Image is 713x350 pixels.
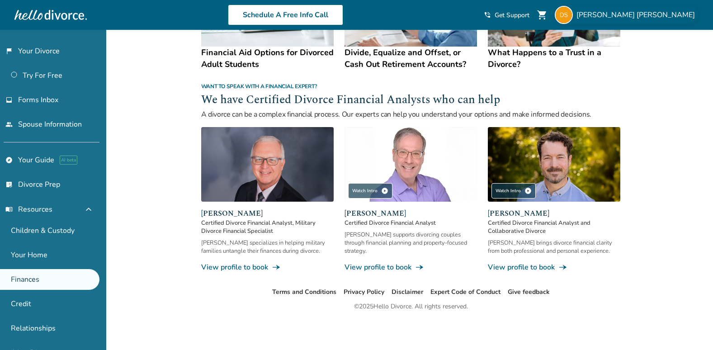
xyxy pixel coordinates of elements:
[415,263,424,272] span: line_end_arrow_notch
[381,187,388,194] span: play_circle
[345,219,477,227] span: Certified Divorce Financial Analyst
[488,208,620,219] span: [PERSON_NAME]
[201,127,334,202] img: David Smith
[201,208,334,219] span: [PERSON_NAME]
[392,287,423,298] li: Disclaimer
[345,127,477,202] img: Jeff Landers
[5,47,13,55] span: flag_2
[555,6,573,24] img: dennischira87@gmail.com
[576,10,699,20] span: [PERSON_NAME] [PERSON_NAME]
[495,11,529,19] span: Get Support
[5,204,52,214] span: Resources
[201,92,621,109] h2: We have Certified Divorce Financial Analysts who can help
[5,156,13,164] span: explore
[537,9,548,20] span: shopping_cart
[345,47,477,70] h4: Divide, Equalize and Offset, or Cash Out Retirement Accounts?
[5,96,13,104] span: inbox
[508,287,550,298] li: Give feedback
[5,206,13,213] span: menu_book
[524,187,532,194] span: play_circle
[272,288,336,296] a: Terms and Conditions
[488,262,620,272] a: View profile to bookline_end_arrow_notch
[491,183,536,199] div: Watch Intro
[201,262,334,272] a: View profile to bookline_end_arrow_notch
[201,239,334,255] div: [PERSON_NAME] specializes in helping military families untangle their finances during divorce.
[484,11,491,19] span: phone_in_talk
[430,288,501,296] a: Expert Code of Conduct
[488,219,620,235] span: Certified Divorce Financial Analyst and Collaborative Divorce
[488,239,620,255] div: [PERSON_NAME] brings divorce financial clarity from both professional and personal experience.
[5,181,13,188] span: list_alt_check
[345,231,477,255] div: [PERSON_NAME] supports divorcing couples through financial planning and property-focused strategy.
[201,47,334,70] h4: Financial Aid Options for Divorced Adult Students
[488,127,620,202] img: John Duffy
[348,183,392,199] div: Watch Intro
[18,95,58,105] span: Forms Inbox
[488,47,620,70] h4: What Happens to a Trust in a Divorce?
[201,219,334,235] span: Certified Divorce Financial Analyst, Military Divorce Financial Specialist
[345,262,477,272] a: View profile to bookline_end_arrow_notch
[60,156,77,165] span: AI beta
[228,5,343,25] a: Schedule A Free Info Call
[201,109,621,120] p: A divorce can be a complex financial process. Our experts can help you understand your options an...
[272,263,281,272] span: line_end_arrow_notch
[558,263,567,272] span: line_end_arrow_notch
[668,307,713,350] iframe: Chat Widget
[354,301,468,312] div: © 2025 Hello Divorce. All rights reserved.
[344,288,384,296] a: Privacy Policy
[5,121,13,128] span: people
[484,11,529,19] a: phone_in_talkGet Support
[201,83,317,90] span: Want to speak with a financial expert?
[83,204,94,215] span: expand_less
[345,208,477,219] span: [PERSON_NAME]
